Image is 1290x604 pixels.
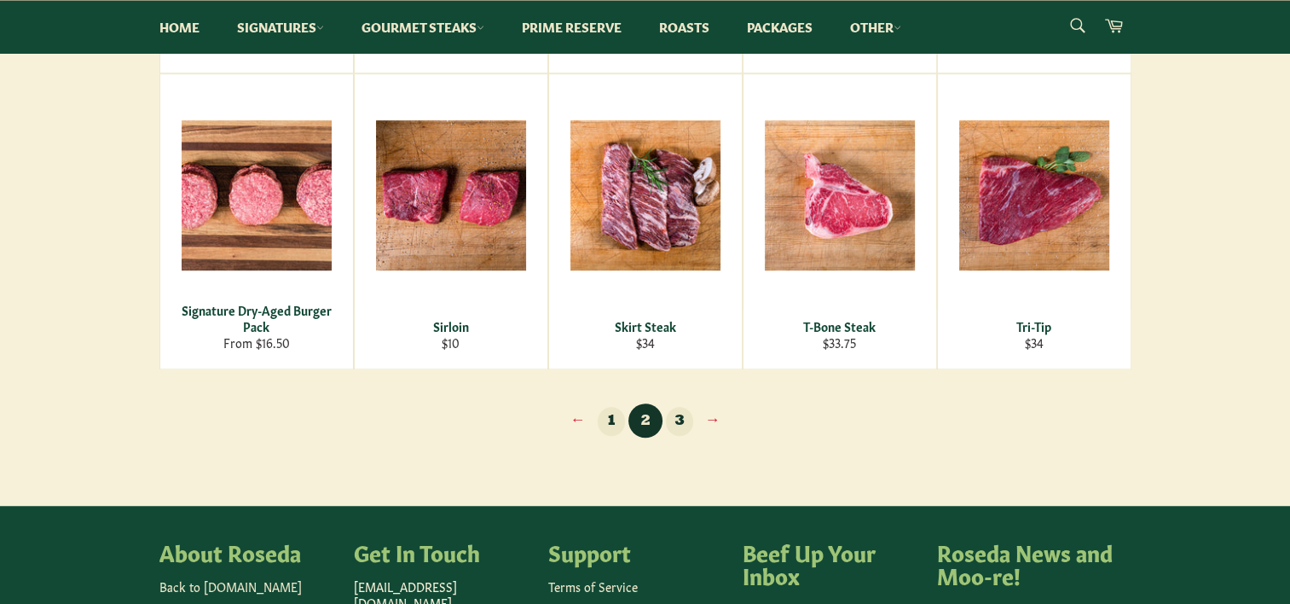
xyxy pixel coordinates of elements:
[548,540,726,564] h4: Support
[833,1,918,53] a: Other
[159,540,337,564] h4: About Roseda
[642,1,726,53] a: Roasts
[505,1,639,53] a: Prime Reserve
[937,540,1114,587] h4: Roseda News and Moo-re!
[354,540,531,564] h4: Get In Touch
[559,318,731,334] div: Skirt Steak
[354,73,548,369] a: Sirloin Sirloin $10
[159,578,302,595] a: Back to [DOMAIN_NAME]
[559,334,731,351] div: $34
[171,302,342,335] div: Signature Dry-Aged Burger Pack
[697,407,729,437] a: →
[666,407,693,437] a: 3
[948,334,1119,351] div: $34
[562,407,594,437] a: ←
[159,73,354,369] a: Signature Dry-Aged Burger Pack Signature Dry-Aged Burger Pack From $16.50
[730,1,830,53] a: Packages
[948,318,1119,334] div: Tri-Tip
[628,404,662,438] span: 2
[376,120,526,270] img: Sirloin
[754,334,925,351] div: $33.75
[937,73,1131,369] a: Tri-Tip Tri-Tip $34
[598,407,625,437] a: 1
[182,120,332,270] img: Signature Dry-Aged Burger Pack
[365,334,536,351] div: $10
[743,540,920,587] h4: Beef Up Your Inbox
[220,1,341,53] a: Signatures
[765,120,915,270] img: T-Bone Steak
[959,120,1109,270] img: Tri-Tip
[171,334,342,351] div: From $16.50
[570,120,720,270] img: Skirt Steak
[365,318,536,334] div: Sirloin
[754,318,925,334] div: T-Bone Steak
[344,1,501,53] a: Gourmet Steaks
[548,73,743,369] a: Skirt Steak Skirt Steak $34
[743,73,937,369] a: T-Bone Steak T-Bone Steak $33.75
[548,578,638,595] a: Terms of Service
[142,1,217,53] a: Home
